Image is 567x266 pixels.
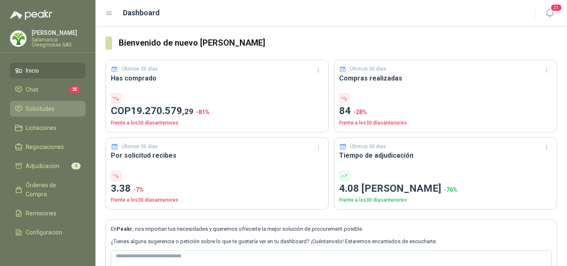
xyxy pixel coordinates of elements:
span: 25 [69,86,81,93]
a: Solicitudes [10,101,86,117]
span: Inicio [26,66,39,75]
p: Últimos 30 días [350,143,386,151]
span: 4 [71,163,81,169]
p: 4.08 [PERSON_NAME] [339,181,552,197]
a: Inicio [10,63,86,78]
a: Adjudicación4 [10,158,86,174]
p: Frente a los 30 días anteriores [339,119,552,127]
button: 21 [542,6,557,21]
span: 19.270.579 [131,105,193,117]
h3: Compras realizadas [339,73,552,83]
a: Manuales y ayuda [10,244,86,259]
p: 84 [339,103,552,119]
a: Chat25 [10,82,86,98]
b: Peakr [117,226,132,232]
p: Frente a los 30 días anteriores [111,119,323,127]
a: Negociaciones [10,139,86,155]
span: Licitaciones [26,123,56,132]
p: En , nos importan tus necesidades y queremos ofrecerte la mejor solución de procurement posible. [111,225,552,233]
p: Últimos 30 días [122,143,158,151]
span: -76 % [444,186,457,193]
p: ¿Tienes alguna sugerencia o petición sobre lo que te gustaría ver en tu dashboard? ¡Cuéntanoslo! ... [111,237,552,246]
p: Últimos 30 días [350,65,386,73]
span: Solicitudes [26,104,54,113]
span: ,29 [182,107,193,116]
p: Salamanca Oleaginosas SAS [32,37,86,47]
p: 3.38 [111,181,323,197]
h3: Has comprado [111,73,323,83]
span: Configuración [26,228,62,237]
p: [PERSON_NAME] [32,30,86,36]
span: -7 % [133,186,144,193]
span: Adjudicación [26,161,59,171]
a: Remisiones [10,205,86,221]
a: Órdenes de Compra [10,177,86,202]
img: Logo peakr [10,10,52,20]
h3: Por solicitud recibes [111,150,323,161]
h3: Tiempo de adjudicación [339,150,552,161]
span: -28 % [353,109,367,115]
a: Licitaciones [10,120,86,136]
span: Órdenes de Compra [26,181,78,199]
span: Negociaciones [26,142,64,151]
p: Últimos 30 días [122,65,158,73]
img: Company Logo [10,31,26,46]
span: -81 % [196,109,210,115]
h3: Bienvenido de nuevo [PERSON_NAME] [119,37,557,49]
p: Frente a los 30 días anteriores [339,196,552,204]
p: Frente a los 30 días anteriores [111,196,323,204]
h1: Dashboard [123,7,160,19]
a: Configuración [10,225,86,240]
span: Remisiones [26,209,56,218]
span: Chat [26,85,38,94]
p: COP [111,103,323,119]
span: 21 [550,4,562,12]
